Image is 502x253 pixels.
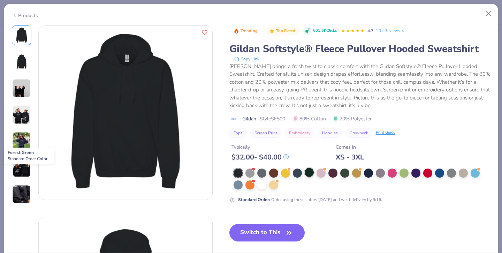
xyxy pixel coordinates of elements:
[200,28,209,37] button: Like
[230,27,261,36] button: Badge Button
[229,42,490,55] div: Gildan Softstyle® Fleece Pullover Hooded Sweatshirt
[4,148,54,164] div: Forest Green
[266,27,299,36] button: Badge Button
[333,115,372,122] span: 20% Polyester
[39,26,212,200] img: Front
[241,29,258,33] span: Trending
[318,128,342,138] button: Hoodies
[12,185,31,204] img: User generated content
[231,143,289,151] div: Typically
[232,55,261,62] button: copy to clipboard
[234,28,239,34] img: Trending sort
[12,132,31,151] img: User generated content
[345,128,372,138] button: Crewneck
[376,130,395,136] div: Print Guide
[231,153,289,162] div: $ 32.00 - $ 40.00
[229,116,239,122] img: brand logo
[341,25,365,37] div: 4.7 Stars
[238,196,382,203] div: Order using these colors [DATE] and we’ll delivery by 9/16.
[482,7,495,20] button: Close
[229,224,305,241] button: Switch to This
[260,115,285,122] span: Style SF500
[242,115,256,122] span: Gildan
[13,53,30,70] img: Back
[313,28,337,34] span: 601.6K Clicks
[336,143,364,151] div: Comes In
[238,197,270,202] strong: Standard Order :
[12,105,31,124] img: User generated content
[293,115,326,122] span: 80% Cotton
[229,128,247,138] button: Tops
[276,29,296,33] span: Top Rated
[8,156,47,162] span: Standard Order Color
[13,27,30,44] img: Front
[269,28,275,34] img: Top Rated sort
[250,128,281,138] button: Screen Print
[12,79,31,98] img: User generated content
[336,153,364,162] div: XS - 3XL
[229,62,490,110] div: [PERSON_NAME] brings a fresh twist to classic comfort with the Gildan Softstyle® Fleece Pullover ...
[285,128,314,138] button: Embroidery
[12,158,31,177] img: User generated content
[12,12,38,19] div: Products
[367,28,373,34] span: 4.7
[376,28,405,34] a: 20+ Reviews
